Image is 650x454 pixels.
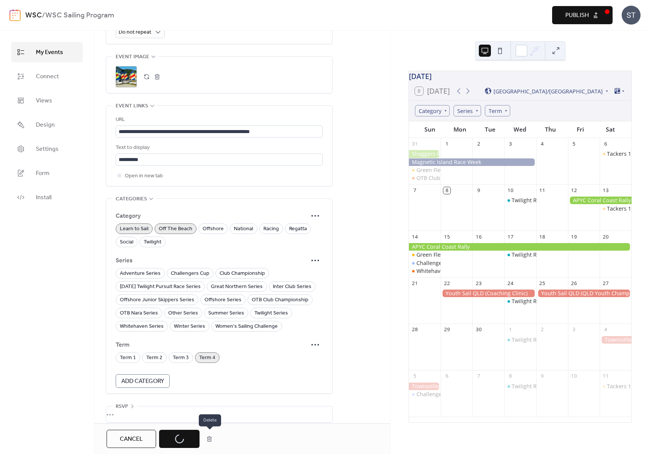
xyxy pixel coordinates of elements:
[120,296,194,305] span: Offshore Junior Skippers Series
[600,336,631,344] div: Townsville Sprint Regatta
[11,115,83,135] a: Design
[204,296,241,305] span: Offshore Series
[116,402,128,411] span: RSVP
[116,341,308,350] span: Term
[25,8,42,23] a: WSC
[475,121,505,138] div: Tue
[571,373,577,380] div: 10
[512,336,548,344] div: Twilight Races
[144,238,161,247] span: Twilight
[211,282,263,291] span: Great Northern Series
[539,373,546,380] div: 9
[199,414,221,426] span: Delete
[412,326,418,333] div: 28
[602,233,609,240] div: 20
[475,280,482,287] div: 23
[512,197,548,204] div: Twilight Races
[443,326,450,333] div: 29
[36,169,50,178] span: Form
[11,42,83,62] a: My Events
[121,377,164,386] span: Add Category
[120,322,164,331] span: Whitehaven Series
[42,8,45,23] b: /
[505,121,535,138] div: Wed
[443,141,450,147] div: 1
[600,205,631,212] div: Tackers 1, 2 & 3 (Term 3)
[11,90,83,111] a: Views
[159,225,192,234] span: Off The Beach
[106,406,332,422] div: •••
[412,373,418,380] div: 5
[412,280,418,287] div: 21
[504,383,536,390] div: Twilight Races
[120,225,149,234] span: Learn to Sail
[565,121,596,138] div: Fri
[409,251,441,259] div: Green Fleet & Intermediate
[412,233,418,240] div: 14
[600,150,631,158] div: Tackers 1, 2 & 3 (Term 3)
[215,322,278,331] span: Women's Sailing Challenge
[409,166,441,174] div: Green Fleet & Intermediate
[512,298,548,305] div: Twilight Races
[11,187,83,208] a: Install
[571,233,577,240] div: 19
[504,197,536,204] div: Twilight Races
[116,374,170,388] button: Add Category
[602,326,609,333] div: 4
[9,9,21,21] img: logo
[571,187,577,194] div: 12
[602,373,609,380] div: 11
[443,187,450,194] div: 8
[36,48,63,57] span: My Events
[504,251,536,259] div: Twilight Races
[409,267,441,275] div: Whitehaven Series Race 3
[409,243,631,251] div: APYC Coral Coast Rally
[415,121,445,138] div: Sun
[409,158,536,166] div: Magnetic Island Race Week
[412,187,418,194] div: 7
[622,6,641,25] div: ST
[568,197,631,204] div: APYC Coral Coast Rally
[504,298,536,305] div: Twilight Races
[409,71,631,82] div: [DATE]
[416,166,485,174] div: Green Fleet & Intermediate
[441,290,536,297] div: Youth Sail QLD (Coaching Clinic)
[571,141,577,147] div: 5
[416,174,463,182] div: OTB Club Champ5
[36,72,59,81] span: Connect
[539,233,546,240] div: 18
[507,233,514,240] div: 17
[539,187,546,194] div: 11
[539,326,546,333] div: 2
[443,233,450,240] div: 15
[36,96,52,105] span: Views
[116,115,321,124] div: URL
[412,141,418,147] div: 31
[552,6,613,24] button: Publish
[116,195,147,204] span: Categories
[120,309,158,318] span: OTB Nara Series
[11,163,83,183] a: Form
[36,145,59,154] span: Settings
[171,269,209,278] span: Challengers Cup
[504,336,536,344] div: Twilight Races
[409,150,441,158] div: Shaggers RV
[416,267,482,275] div: Whitehaven Series Race 3
[494,88,603,94] span: [GEOGRAPHIC_DATA]/[GEOGRAPHIC_DATA]
[507,280,514,287] div: 24
[116,256,308,265] span: Series
[416,259,514,267] div: Challengers Cup Race 5 & 6 - (WS 6&7)
[507,373,514,380] div: 8
[602,280,609,287] div: 27
[119,27,151,37] span: Do not repeat
[571,326,577,333] div: 3
[36,193,51,202] span: Install
[45,8,114,23] b: WSC Sailing Program
[416,390,536,398] div: Challengers Cup Race 7 & 8 - (CC 8&9) (WS 6&7)
[120,353,136,363] span: Term 1
[539,280,546,287] div: 25
[512,251,548,259] div: Twilight Races
[409,259,441,267] div: Challengers Cup Race 5 & 6 - (WS 6&7)
[146,353,162,363] span: Term 2
[203,225,224,234] span: Offshore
